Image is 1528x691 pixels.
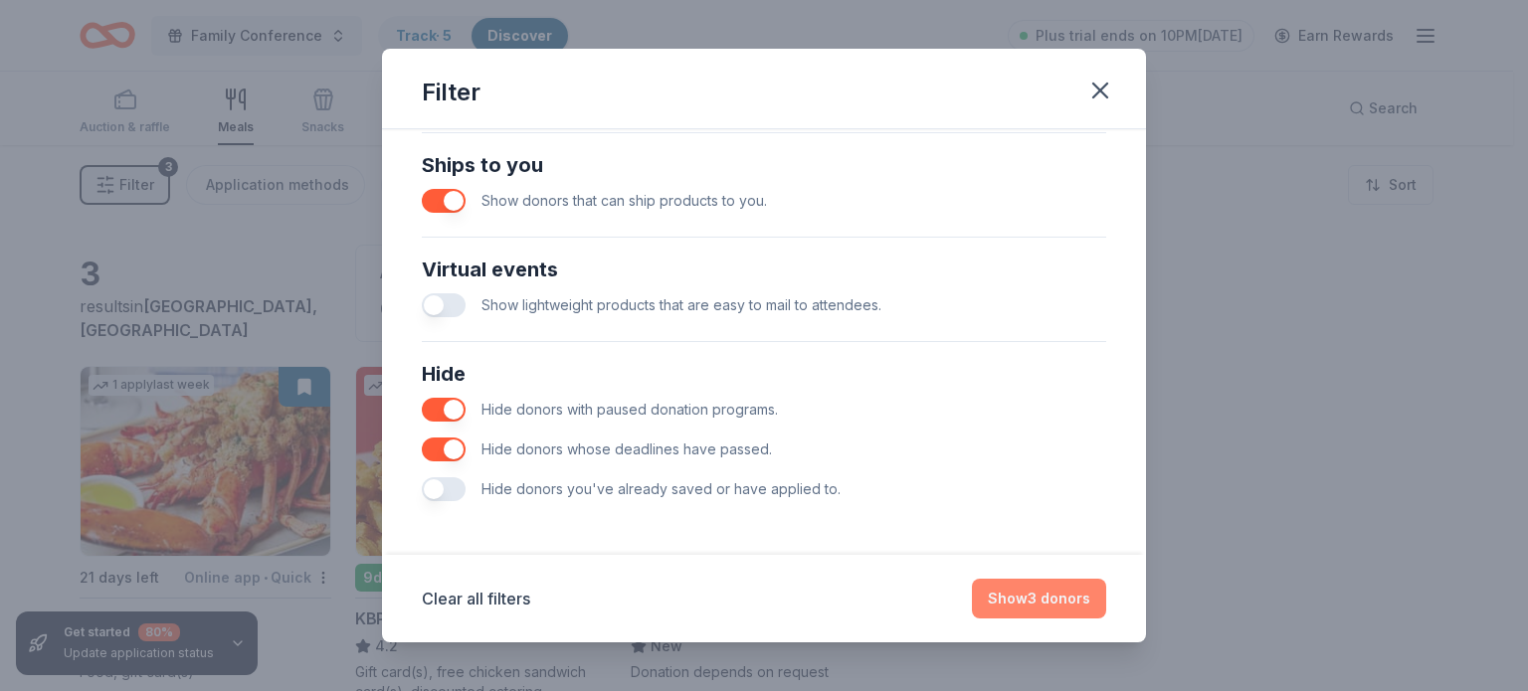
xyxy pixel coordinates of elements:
div: Virtual events [422,254,1106,285]
div: Filter [422,77,480,108]
div: Hide [422,358,1106,390]
div: Ships to you [422,149,1106,181]
span: Show lightweight products that are easy to mail to attendees. [481,296,881,313]
button: Show3 donors [972,579,1106,618]
span: Show donors that can ship products to you. [481,192,767,209]
span: Hide donors whose deadlines have passed. [481,440,772,457]
span: Hide donors with paused donation programs. [481,401,778,418]
button: Clear all filters [422,587,530,610]
span: Hide donors you've already saved or have applied to. [481,480,841,497]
